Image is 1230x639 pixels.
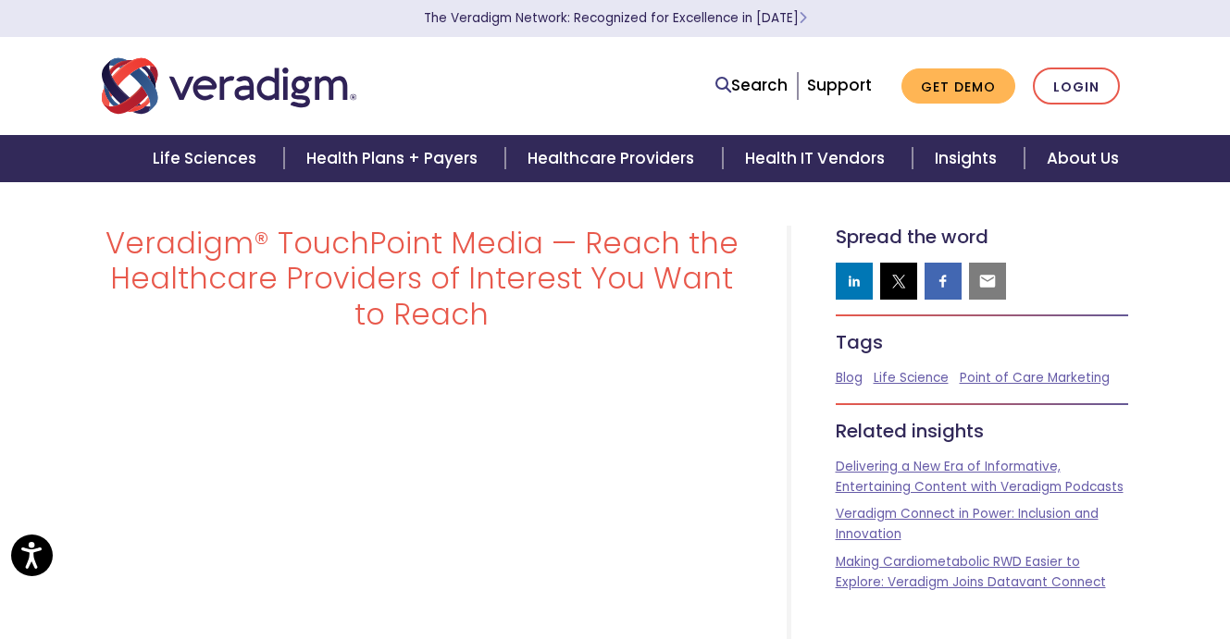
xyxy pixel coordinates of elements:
a: Healthcare Providers [505,135,722,182]
a: Life Science [874,369,949,387]
a: Delivering a New Era of Informative, Entertaining Content with Veradigm Podcasts [836,458,1124,496]
a: Get Demo [901,68,1015,104]
a: Life Sciences [130,135,284,182]
a: The Veradigm Network: Recognized for Excellence in [DATE]Learn More [424,9,807,27]
img: Veradigm logo [102,55,356,117]
a: Search [715,73,788,98]
a: Support [807,74,872,96]
a: Point of Care Marketing [960,369,1110,387]
a: Making Cardiometabolic RWD Easier to Explore: Veradigm Joins Datavant Connect [836,553,1106,591]
h5: Related insights [836,420,1129,442]
a: Login [1033,68,1120,105]
a: Veradigm Connect in Power: Inclusion and Innovation [836,505,1099,543]
h1: Veradigm® TouchPoint Media — Reach the Healthcare Providers of Interest You Want to Reach [102,226,742,332]
a: Health IT Vendors [723,135,913,182]
img: linkedin sharing button [845,272,863,290]
h5: Tags [836,331,1129,353]
h5: Spread the word [836,226,1129,248]
img: email sharing button [978,272,997,290]
span: Learn More [799,9,807,27]
a: About Us [1025,135,1141,182]
a: Health Plans + Payers [284,135,505,182]
img: twitter sharing button [889,272,908,290]
img: facebook sharing button [934,272,952,290]
a: Insights [913,135,1025,182]
a: Blog [836,369,863,387]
